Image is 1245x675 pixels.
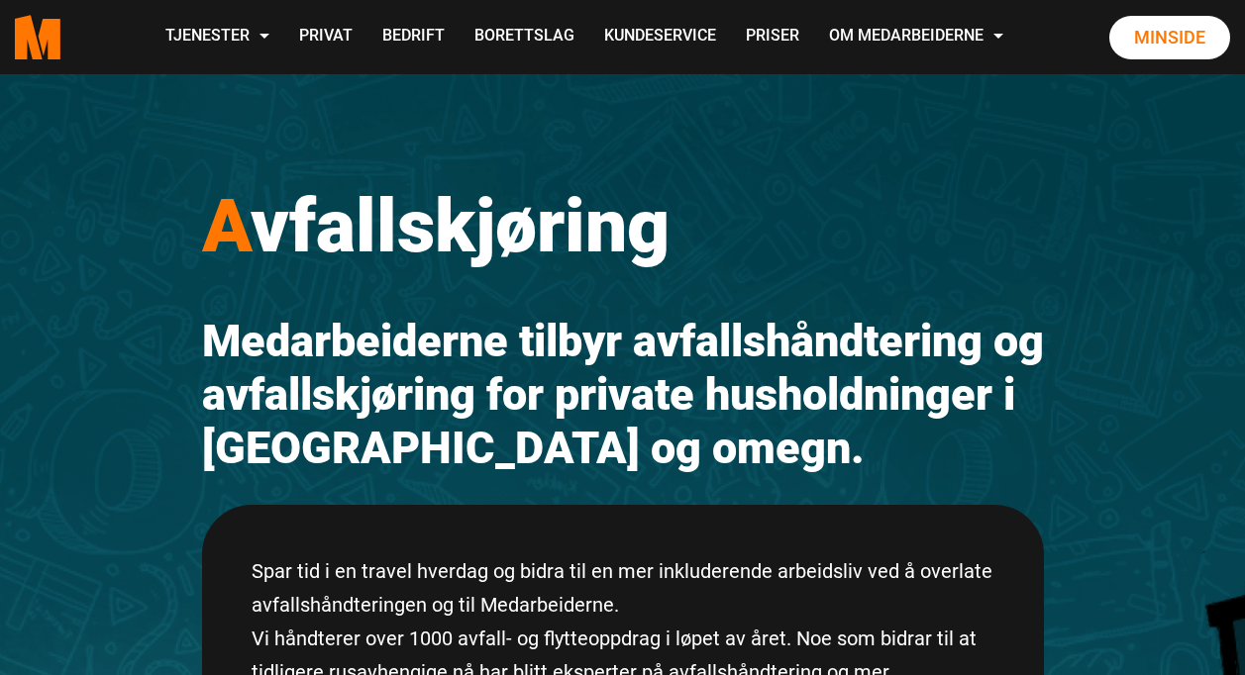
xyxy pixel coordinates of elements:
[202,182,251,269] span: A
[284,2,367,72] a: Privat
[1109,16,1230,59] a: Minside
[589,2,731,72] a: Kundeservice
[367,2,460,72] a: Bedrift
[731,2,814,72] a: Priser
[202,315,1044,475] h2: Medarbeiderne tilbyr avfallshåndtering og avfallskjøring for private husholdninger i [GEOGRAPHIC_...
[814,2,1018,72] a: Om Medarbeiderne
[202,181,1044,270] h1: vfallskjøring
[460,2,589,72] a: Borettslag
[151,2,284,72] a: Tjenester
